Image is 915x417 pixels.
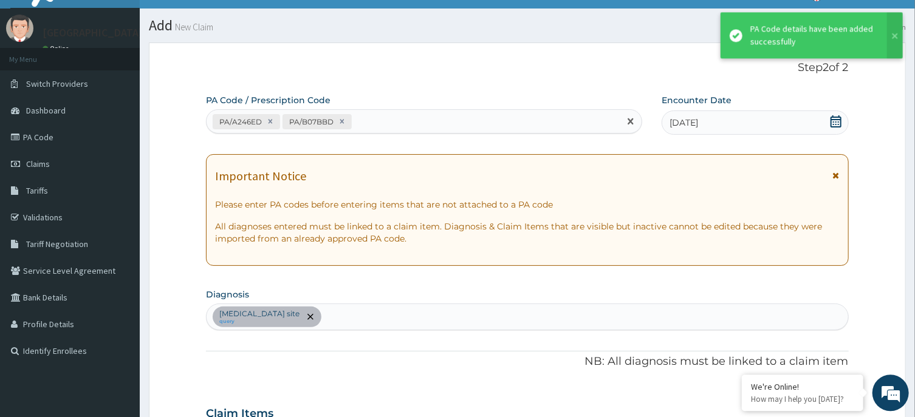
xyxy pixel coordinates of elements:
span: Claims [26,158,50,169]
span: [DATE] [670,117,698,129]
small: query [219,319,300,325]
div: Minimize live chat window [199,6,228,35]
p: [MEDICAL_DATA] site [219,309,300,319]
a: Online [43,44,72,53]
span: Switch Providers [26,78,88,89]
p: Step 2 of 2 [206,61,848,75]
textarea: Type your message and hit 'Enter' [6,283,231,326]
label: Diagnosis [206,288,249,300]
h1: Add [149,18,906,33]
label: Encounter Date [662,94,732,106]
div: We're Online! [751,381,854,392]
img: d_794563401_company_1708531726252_794563401 [22,61,49,91]
span: We're online! [70,129,168,251]
div: Chat with us now [63,68,204,84]
p: NB: All diagnosis must be linked to a claim item [206,354,848,370]
h1: Important Notice [215,169,306,183]
p: All diagnoses entered must be linked to a claim item. Diagnosis & Claim Items that are visible bu... [215,220,839,245]
label: PA Code / Prescription Code [206,94,331,106]
p: [GEOGRAPHIC_DATA] [43,27,143,38]
span: Tariffs [26,185,48,196]
div: PA/A246ED [216,115,264,129]
p: How may I help you today? [751,394,854,404]
p: Please enter PA codes before entering items that are not attached to a PA code [215,198,839,211]
div: PA/B07BBD [286,115,335,129]
span: Dashboard [26,105,66,116]
span: Tariff Negotiation [26,239,88,249]
small: New Claim [173,22,213,32]
div: PA Code details have been added successfully [750,22,876,48]
img: User Image [6,15,33,42]
span: remove selection option [305,311,316,322]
